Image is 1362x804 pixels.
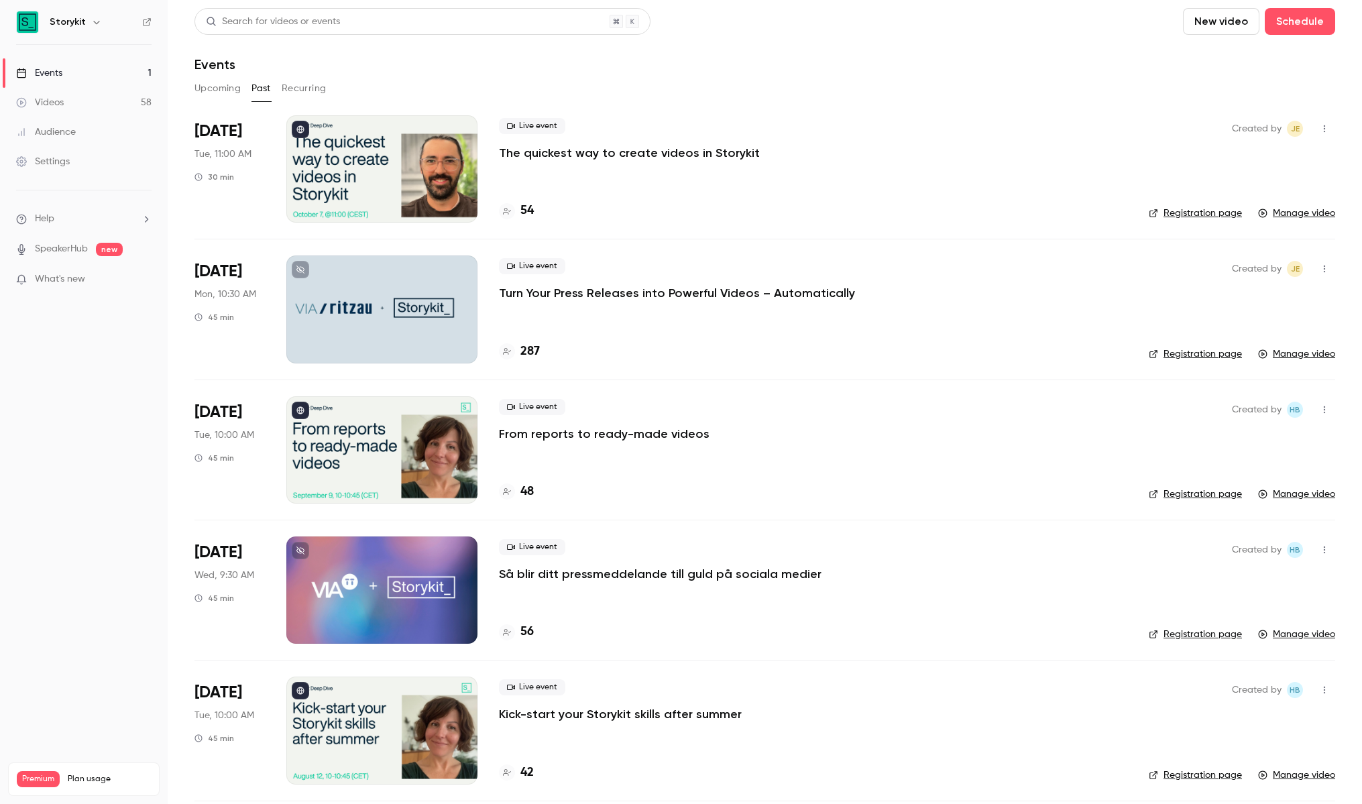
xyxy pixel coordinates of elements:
span: Created by [1232,542,1282,558]
span: Help [35,212,54,226]
h1: Events [194,56,235,72]
a: 48 [499,483,534,501]
div: 45 min [194,733,234,744]
h4: 56 [520,623,534,641]
a: Manage video [1258,628,1335,641]
a: Manage video [1258,347,1335,361]
span: Created by [1232,682,1282,698]
a: From reports to ready-made videos [499,426,710,442]
span: Live event [499,679,565,695]
button: Past [251,78,271,99]
a: SpeakerHub [35,242,88,256]
button: Upcoming [194,78,241,99]
span: Heidi Bordal [1287,682,1303,698]
a: Manage video [1258,487,1335,501]
span: [DATE] [194,542,242,563]
span: Live event [499,118,565,134]
button: Recurring [282,78,327,99]
span: Created by [1232,261,1282,277]
span: Jonna Ekman [1287,121,1303,137]
span: Premium [17,771,60,787]
div: Sep 9 Tue, 10:00 AM (Europe/Stockholm) [194,396,265,504]
a: Kick-start your Storykit skills after summer [499,706,742,722]
span: What's new [35,272,85,286]
span: Tue, 10:00 AM [194,428,254,442]
h4: 48 [520,483,534,501]
a: Registration page [1149,347,1242,361]
li: help-dropdown-opener [16,212,152,226]
h6: Storykit [50,15,86,29]
div: Events [16,66,62,80]
div: Aug 27 Wed, 9:30 AM (Europe/Stockholm) [194,536,265,644]
a: 287 [499,343,540,361]
button: Schedule [1265,8,1335,35]
span: new [96,243,123,256]
a: 42 [499,764,534,782]
span: Heidi Bordal [1287,402,1303,418]
div: Search for videos or events [206,15,340,29]
span: HB [1290,542,1300,558]
a: Registration page [1149,487,1242,501]
span: JE [1291,121,1300,137]
span: Live event [499,399,565,415]
div: Oct 6 Mon, 10:30 AM (Europe/Stockholm) [194,255,265,363]
div: 45 min [194,453,234,463]
img: Storykit [17,11,38,33]
span: [DATE] [194,682,242,703]
div: Oct 7 Tue, 11:00 AM (Europe/Stockholm) [194,115,265,223]
a: Turn Your Press Releases into Powerful Videos – Automatically [499,285,855,301]
span: Jonna Ekman [1287,261,1303,277]
div: Videos [16,96,64,109]
span: Created by [1232,121,1282,137]
div: 45 min [194,593,234,604]
span: JE [1291,261,1300,277]
span: Tue, 11:00 AM [194,148,251,161]
span: Heidi Bordal [1287,542,1303,558]
span: Live event [499,258,565,274]
span: Plan usage [68,774,151,785]
span: Created by [1232,402,1282,418]
h4: 42 [520,764,534,782]
a: Manage video [1258,207,1335,220]
div: Audience [16,125,76,139]
h4: 54 [520,202,534,220]
a: Registration page [1149,768,1242,782]
a: Så blir ditt pressmeddelande till guld på sociala medier [499,566,821,582]
span: HB [1290,402,1300,418]
a: 54 [499,202,534,220]
span: Wed, 9:30 AM [194,569,254,582]
a: Manage video [1258,768,1335,782]
div: 30 min [194,172,234,182]
div: 45 min [194,312,234,323]
span: [DATE] [194,121,242,142]
span: Tue, 10:00 AM [194,709,254,722]
a: Registration page [1149,628,1242,641]
h4: 287 [520,343,540,361]
a: The quickest way to create videos in Storykit [499,145,760,161]
span: [DATE] [194,261,242,282]
div: Aug 12 Tue, 10:00 AM (Europe/Stockholm) [194,677,265,784]
div: Settings [16,155,70,168]
span: [DATE] [194,402,242,423]
span: HB [1290,682,1300,698]
iframe: Noticeable Trigger [135,274,152,286]
span: Mon, 10:30 AM [194,288,256,301]
a: 56 [499,623,534,641]
span: Live event [499,539,565,555]
button: New video [1183,8,1259,35]
a: Registration page [1149,207,1242,220]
